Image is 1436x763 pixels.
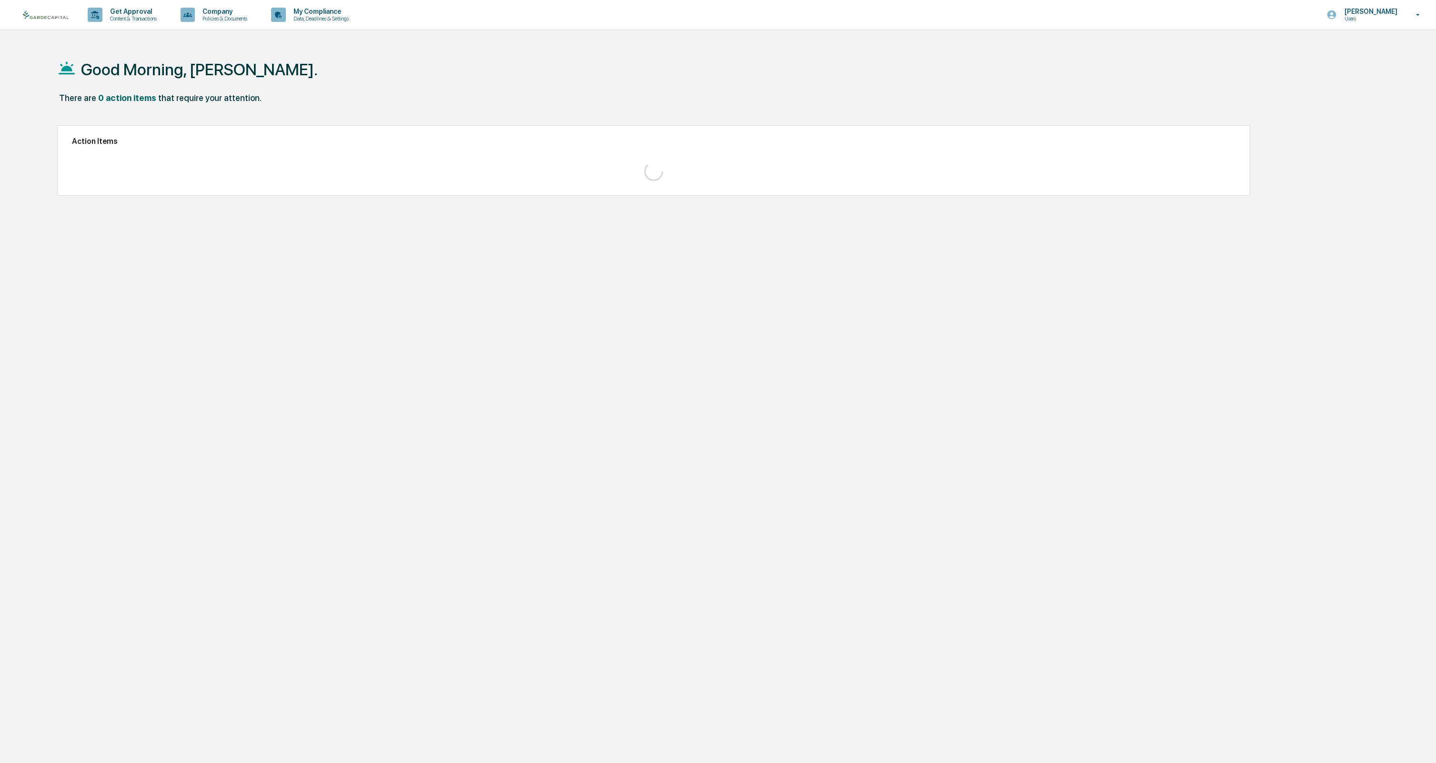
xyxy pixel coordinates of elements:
p: Content & Transactions [102,15,162,22]
p: My Compliance [286,8,354,15]
div: 0 action items [98,93,156,103]
h2: Action Items [72,137,1235,146]
p: Data, Deadlines & Settings [286,15,354,22]
p: [PERSON_NAME] [1337,8,1402,15]
img: logo [23,10,69,20]
p: Company [195,8,252,15]
h1: Good Morning, [PERSON_NAME]. [81,60,318,79]
p: Users [1337,15,1402,22]
p: Get Approval [102,8,162,15]
div: that require your attention. [158,93,262,103]
div: There are [59,93,96,103]
p: Policies & Documents [195,15,252,22]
